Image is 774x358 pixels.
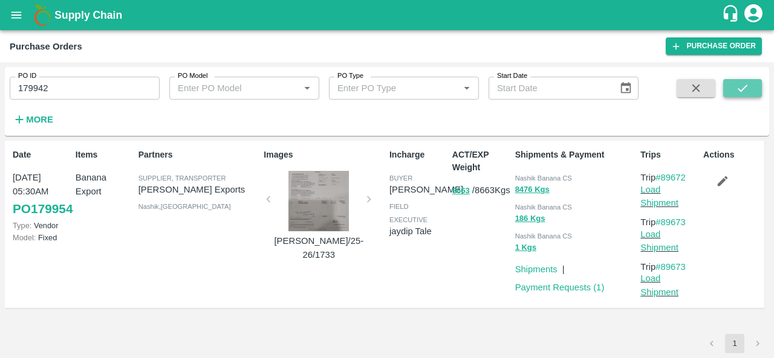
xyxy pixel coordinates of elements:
[452,184,510,197] p: / 8663 Kgs
[655,262,686,272] a: #89673
[640,149,698,161] p: Trips
[138,149,259,161] p: Partners
[389,203,428,223] span: field executive
[515,283,605,292] a: Payment Requests (1)
[515,264,558,274] a: Shipments
[703,149,761,161] p: Actions
[13,232,71,243] p: Fixed
[299,80,315,96] button: Open
[2,1,30,29] button: open drawer
[337,71,363,81] label: PO Type
[721,4,743,26] div: customer-support
[264,149,385,161] p: Images
[10,39,82,54] div: Purchase Orders
[614,77,637,100] button: Choose date
[30,3,54,27] img: logo
[10,109,56,130] button: More
[13,221,31,230] span: Type:
[452,184,470,198] button: 8663
[640,273,678,296] a: Load Shipment
[138,203,231,210] span: Nashik , [GEOGRAPHIC_DATA]
[273,234,364,261] p: [PERSON_NAME]/25-26/1733
[515,183,550,197] button: 8476 Kgs
[640,216,698,229] p: Trip
[76,171,134,198] p: Banana Export
[515,149,636,161] p: Shipments & Payment
[655,217,686,227] a: #89673
[389,225,447,238] p: jaydip Tale
[333,80,440,96] input: Enter PO Type
[54,9,122,21] b: Supply Chain
[640,229,678,252] a: Load Shipment
[389,149,447,161] p: Incharge
[452,149,510,174] p: ACT/EXP Weight
[54,7,721,24] a: Supply Chain
[515,232,572,240] span: Nashik Banana CS
[138,183,259,196] p: [PERSON_NAME] Exports
[389,183,463,196] p: [PERSON_NAME]
[489,77,610,100] input: Start Date
[173,80,280,96] input: Enter PO Model
[178,71,208,81] label: PO Model
[515,241,536,255] button: 1 Kgs
[666,37,762,55] a: Purchase Order
[13,171,71,198] p: [DATE] 05:30AM
[13,198,73,220] a: PO179954
[558,258,565,276] div: |
[13,233,36,242] span: Model:
[13,149,71,161] p: Date
[743,2,764,28] div: account of current user
[76,149,134,161] p: Items
[640,260,698,273] p: Trip
[138,174,226,182] span: Supplier, Transporter
[26,115,53,124] strong: More
[515,203,572,211] span: Nashik Banana CS
[655,173,686,182] a: #89672
[515,174,572,182] span: Nashik Banana CS
[700,334,769,353] nav: pagination navigation
[389,174,412,182] span: buyer
[18,71,36,81] label: PO ID
[725,334,744,353] button: page 1
[497,71,527,81] label: Start Date
[13,220,71,231] p: Vendor
[515,212,545,226] button: 186 Kgs
[10,77,160,100] input: Enter PO ID
[640,185,678,208] a: Load Shipment
[459,80,475,96] button: Open
[640,171,698,184] p: Trip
